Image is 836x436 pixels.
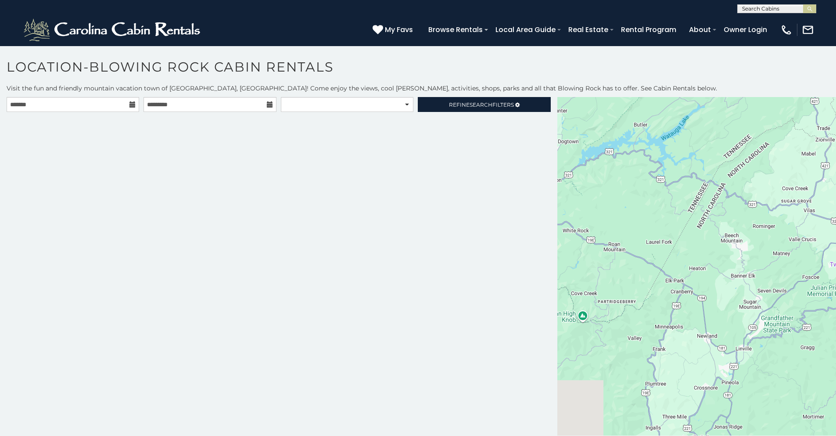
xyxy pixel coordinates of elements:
[418,97,550,112] a: RefineSearchFilters
[373,24,415,36] a: My Favs
[719,22,771,37] a: Owner Login
[685,22,715,37] a: About
[449,101,514,108] span: Refine Filters
[617,22,681,37] a: Rental Program
[802,24,814,36] img: mail-regular-white.png
[470,101,492,108] span: Search
[491,22,560,37] a: Local Area Guide
[22,17,204,43] img: White-1-2.png
[424,22,487,37] a: Browse Rentals
[385,24,413,35] span: My Favs
[564,22,613,37] a: Real Estate
[780,24,793,36] img: phone-regular-white.png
